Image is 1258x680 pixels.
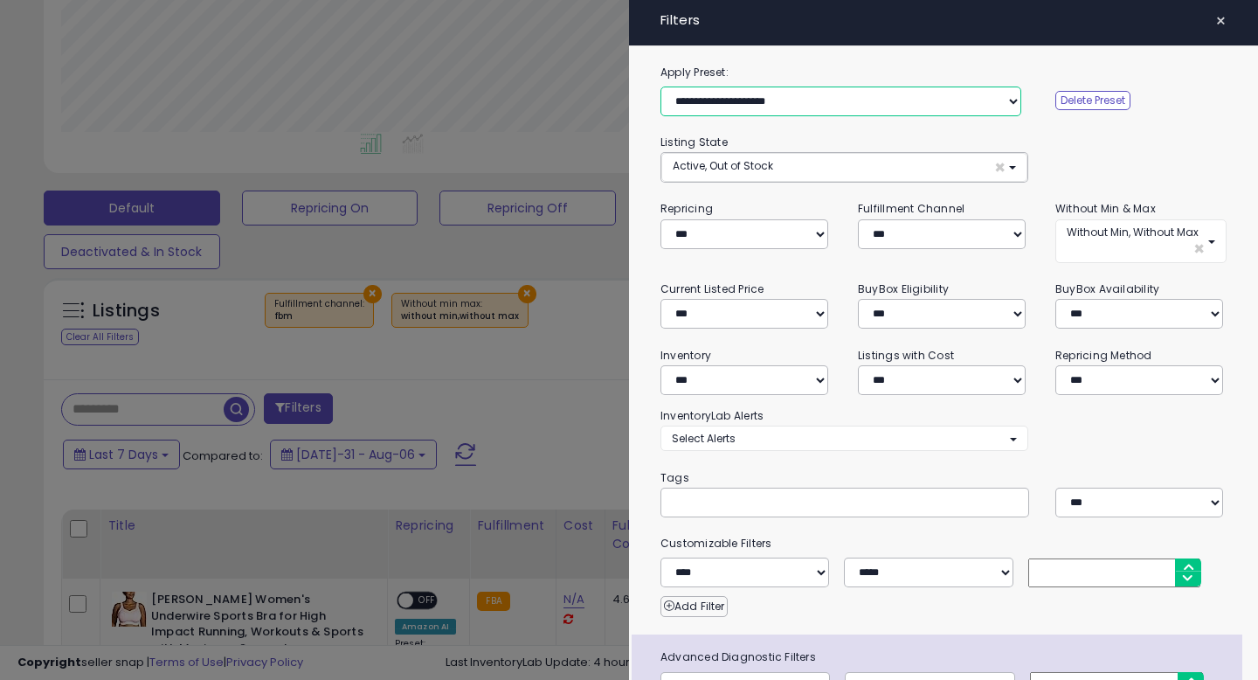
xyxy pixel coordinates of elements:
small: Listing State [660,135,728,149]
span: × [1193,239,1205,258]
button: Select Alerts [660,426,1028,451]
small: Customizable Filters [647,534,1240,553]
span: Active, Out of Stock [673,158,773,173]
small: Inventory [660,348,711,363]
small: Repricing Method [1055,348,1152,363]
button: Delete Preset [1055,91,1130,110]
small: BuyBox Availability [1055,281,1159,296]
label: Apply Preset: [647,63,1240,82]
small: Without Min & Max [1055,201,1156,216]
span: Select Alerts [672,431,736,446]
button: Add Filter [660,596,728,617]
span: Without Min, Without Max [1067,225,1199,239]
small: Tags [647,468,1240,488]
button: Active, Out of Stock × [661,153,1027,182]
small: Listings with Cost [858,348,954,363]
button: Without Min, Without Max × [1055,219,1227,263]
span: × [1215,9,1227,33]
small: Current Listed Price [660,281,764,296]
small: Fulfillment Channel [858,201,964,216]
small: Repricing [660,201,713,216]
h4: Filters [660,13,1227,28]
button: × [1208,9,1234,33]
span: Advanced Diagnostic Filters [647,648,1242,667]
small: BuyBox Eligibility [858,281,949,296]
span: × [994,158,1006,177]
small: InventoryLab Alerts [660,408,764,423]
